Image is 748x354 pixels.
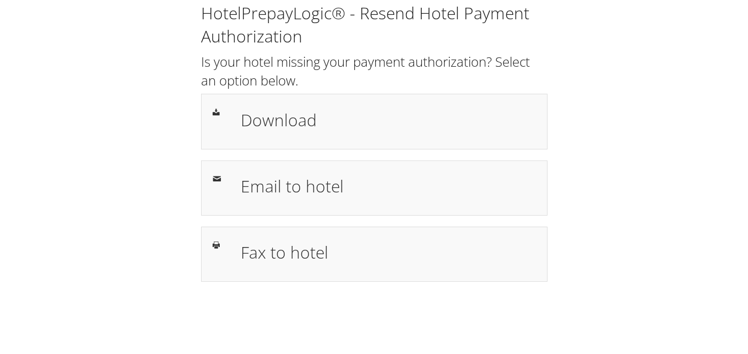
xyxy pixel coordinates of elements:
h1: Download [241,108,536,132]
h1: Fax to hotel [241,240,536,265]
h2: Is your hotel missing your payment authorization? Select an option below. [201,52,548,89]
a: Fax to hotel [201,227,548,282]
a: Download [201,94,548,149]
h1: Email to hotel [241,174,536,199]
a: Email to hotel [201,160,548,216]
h1: HotelPrepayLogic® - Resend Hotel Payment Authorization [201,2,548,48]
